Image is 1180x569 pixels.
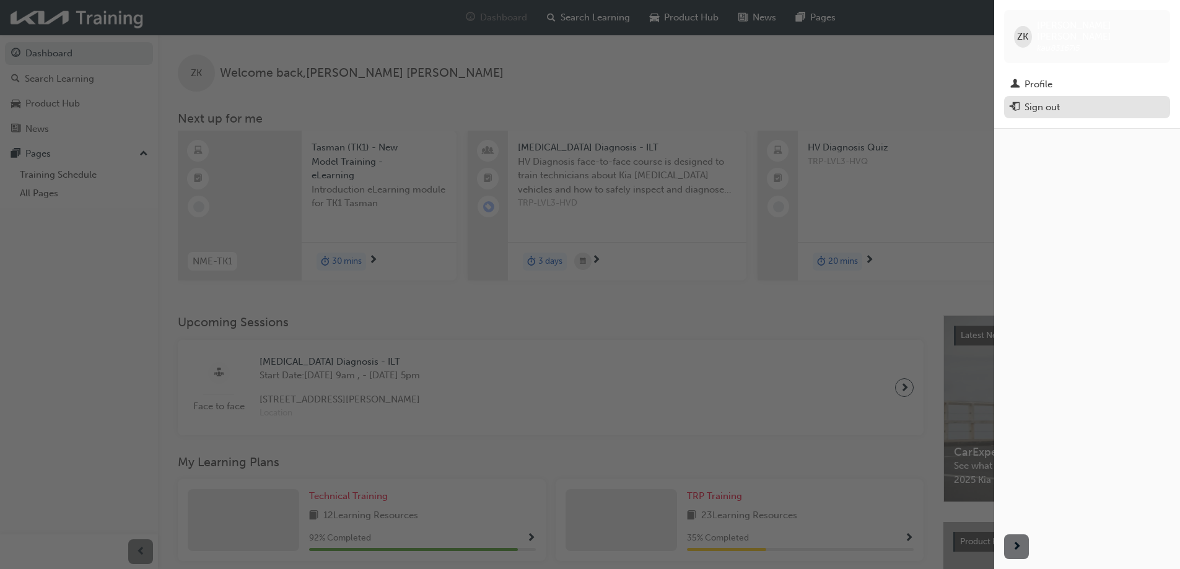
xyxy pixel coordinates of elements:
[1010,102,1020,113] span: exit-icon
[1012,539,1021,555] span: next-icon
[1004,96,1170,119] button: Sign out
[1004,73,1170,96] a: Profile
[1025,77,1052,92] div: Profile
[1010,79,1020,90] span: man-icon
[1037,43,1080,53] span: kau83167i5
[1025,100,1060,115] div: Sign out
[1037,20,1160,42] span: [PERSON_NAME] [PERSON_NAME]
[1017,30,1028,44] span: ZK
